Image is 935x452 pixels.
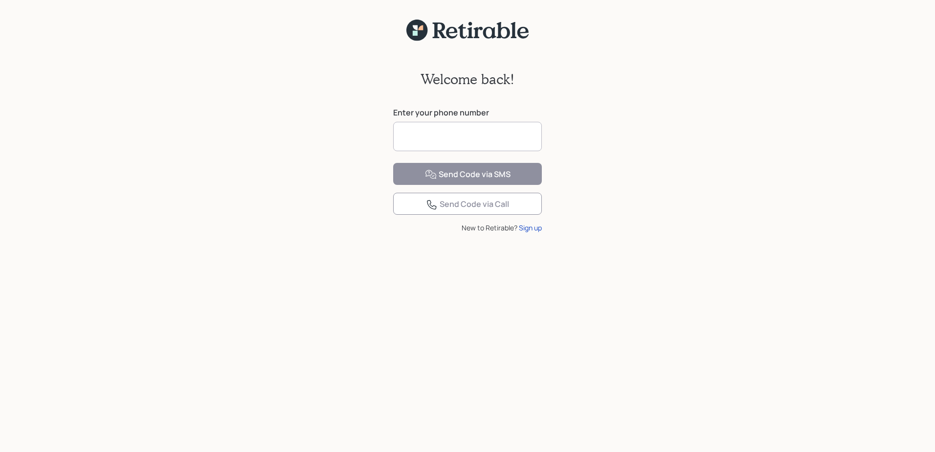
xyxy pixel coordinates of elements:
div: Send Code via Call [426,199,509,210]
h2: Welcome back! [421,71,514,88]
label: Enter your phone number [393,107,542,118]
div: Send Code via SMS [425,169,511,181]
button: Send Code via SMS [393,163,542,185]
div: Sign up [519,223,542,233]
div: New to Retirable? [393,223,542,233]
button: Send Code via Call [393,193,542,215]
